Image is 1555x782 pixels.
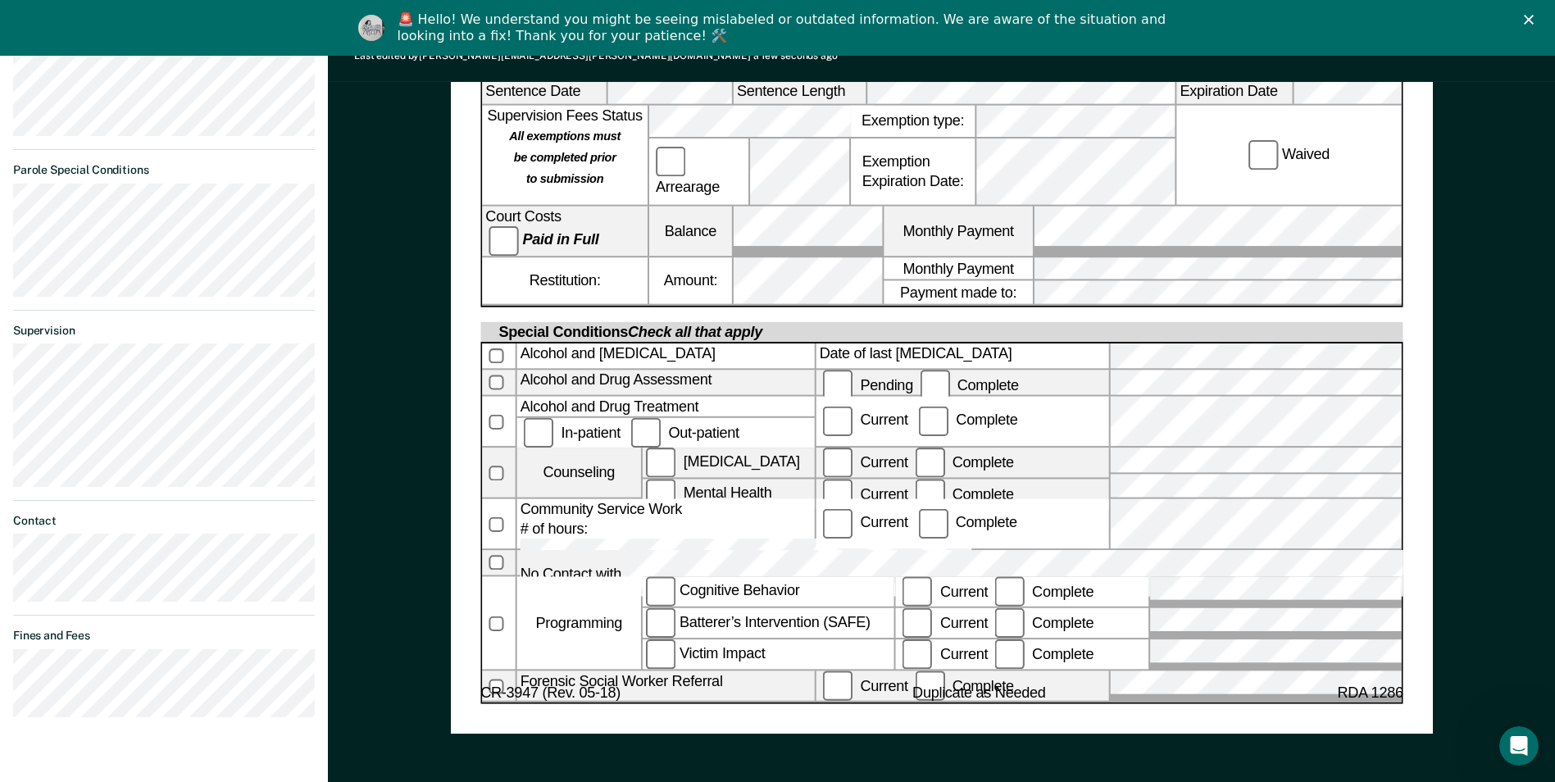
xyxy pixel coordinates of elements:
div: Forensic Social Worker Referral [516,671,814,701]
div: Court Costs [482,206,648,256]
label: [MEDICAL_DATA] [643,448,815,477]
span: Duplicate as Needed [912,684,1045,704]
span: CR-3947 (Rev. 05-18) [480,684,621,704]
label: Date of last [MEDICAL_DATA] [816,343,1107,368]
input: Current [903,608,932,638]
input: Cognitive Behavior [646,577,675,607]
label: Complete [912,485,1017,502]
input: Pending [822,371,852,400]
span: RDA 1286 [1337,684,1403,704]
input: Batterer’s Intervention (SAFE) [646,608,675,638]
label: In-patient [520,424,627,440]
label: Payment made to: [884,281,1033,304]
label: Current [819,677,911,693]
input: Current [822,448,852,477]
input: Arrearage [656,147,685,176]
input: Complete [920,371,949,400]
label: Current [819,515,911,531]
div: Supervision Fees Status [482,105,648,204]
input: Complete [994,640,1024,670]
input: Out-patient [630,418,660,448]
strong: All exemptions must be completed prior to submission [509,128,621,186]
input: Current [822,509,852,539]
div: Special Conditions [495,322,766,342]
label: Current [819,453,911,470]
input: Current [822,671,852,701]
label: Current [899,583,991,599]
div: Exemption Expiration Date: [851,139,975,205]
label: Complete [912,677,1017,693]
label: Current [899,614,991,630]
strong: Paid in Full [522,231,598,248]
input: Complete [994,577,1024,607]
label: Pending [819,376,916,393]
label: Out-patient [627,424,742,440]
label: Complete [991,614,1097,630]
span: Check all that apply [628,324,762,340]
div: Complete [915,515,1021,531]
label: Waived [1245,139,1333,169]
div: Alcohol and Drug Treatment [516,397,814,416]
div: Programming [516,577,640,671]
label: Complete [912,453,1017,470]
label: Cognitive Behavior [643,577,894,607]
input: Complete [915,671,944,701]
label: Current [819,412,911,429]
dt: Supervision [13,324,315,338]
div: Alcohol and [MEDICAL_DATA] [516,343,814,368]
input: Waived [1248,139,1278,169]
label: Complete [916,376,1022,393]
input: In-patient [523,418,552,448]
dt: Parole Special Conditions [13,163,315,177]
iframe: Intercom live chat [1499,726,1539,766]
input: Current [903,577,932,607]
label: Sentence Length [734,81,866,103]
label: Current [819,485,911,502]
label: Arrearage [652,147,745,197]
label: Sentence Date [482,81,606,103]
input: Paid in Full [489,225,518,255]
label: Amount: [649,257,732,304]
div: Close [1524,15,1540,25]
img: Profile image for Kim [358,15,384,41]
label: Exemption type: [851,105,975,136]
label: Complete [991,583,1097,599]
input: Current [903,640,932,670]
input: Complete [915,480,944,509]
label: Current [899,646,991,662]
dt: Contact [13,514,315,528]
label: Complete [991,646,1097,662]
label: Balance [649,206,732,256]
input: Mental Health [646,480,675,509]
label: Expiration Date [1176,81,1292,103]
label: Monthly Payment [884,257,1033,280]
dt: Fines and Fees [13,629,315,643]
input: Complete [918,509,948,539]
div: 🚨 Hello! We understand you might be seeing mislabeled or outdated information. We are aware of th... [398,11,1171,44]
label: Victim Impact [643,640,894,670]
label: Mental Health [643,480,815,509]
input: Current [822,407,852,436]
input: Current [822,480,852,509]
label: Complete [915,412,1021,429]
div: Alcohol and Drug Assessment [516,371,814,395]
input: [MEDICAL_DATA] [646,448,675,477]
input: Complete [994,608,1024,638]
div: Community Service Work # of hours: [516,499,814,549]
input: Complete [918,407,948,436]
div: Restitution: [482,257,648,304]
span: a few seconds ago [753,50,838,61]
input: Victim Impact [646,640,675,670]
label: Batterer’s Intervention (SAFE) [643,608,894,638]
label: Monthly Payment [884,206,1033,256]
input: Complete [915,448,944,477]
div: Counseling [516,448,640,498]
